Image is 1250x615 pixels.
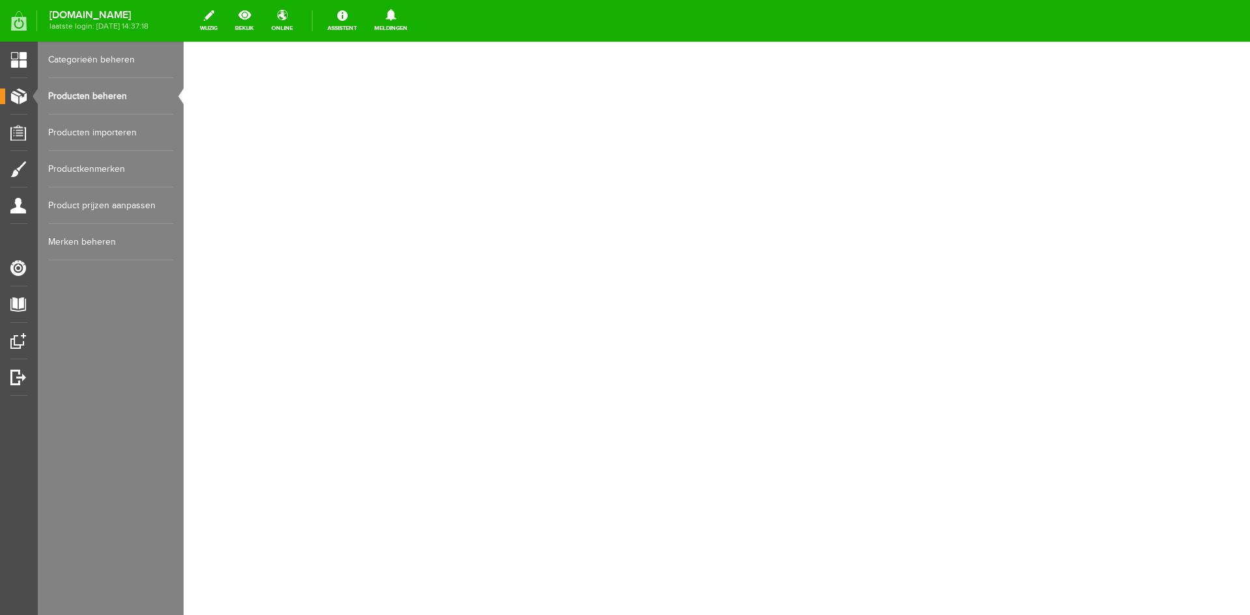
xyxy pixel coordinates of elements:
[367,7,415,35] a: Meldingen
[49,23,148,30] span: laatste login: [DATE] 14:37:18
[48,187,173,224] a: Product prijzen aanpassen
[48,78,173,115] a: Producten beheren
[48,42,173,78] a: Categorieën beheren
[48,224,173,260] a: Merken beheren
[264,7,301,35] a: online
[192,7,225,35] a: wijzig
[320,7,365,35] a: Assistent
[48,115,173,151] a: Producten importeren
[49,12,148,19] strong: [DOMAIN_NAME]
[227,7,262,35] a: bekijk
[48,151,173,187] a: Productkenmerken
